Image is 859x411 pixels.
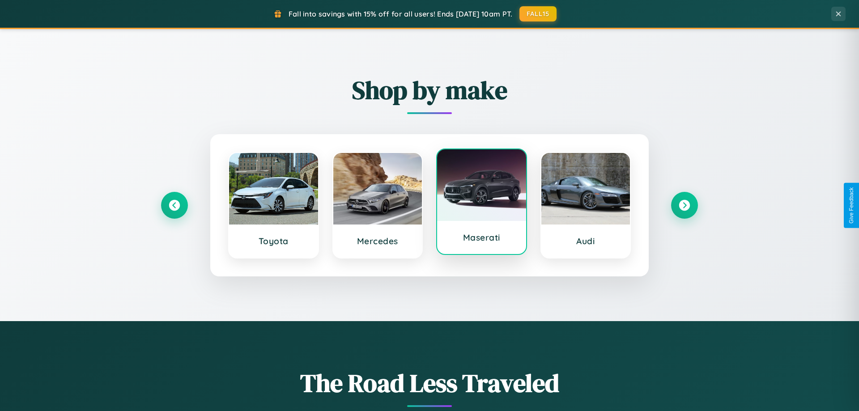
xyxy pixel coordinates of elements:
h1: The Road Less Traveled [161,366,698,400]
h3: Mercedes [342,236,413,246]
span: Fall into savings with 15% off for all users! Ends [DATE] 10am PT. [289,9,513,18]
button: FALL15 [519,6,557,21]
div: Give Feedback [848,187,855,224]
h3: Maserati [446,232,517,243]
h3: Audi [550,236,621,246]
h3: Toyota [238,236,309,246]
h2: Shop by make [161,73,698,107]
